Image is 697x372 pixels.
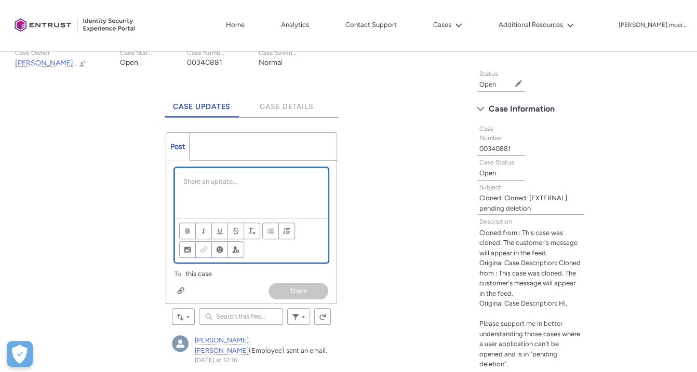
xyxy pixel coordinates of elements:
span: this case [185,269,212,279]
p: Case Severity [259,49,297,57]
button: Remove Formatting [244,223,260,239]
div: Cookie Preferences [7,341,33,367]
p: Case Status [120,49,154,57]
img: External User - himanshu.rawat (null) [172,335,189,352]
input: Search this feed... [199,308,283,325]
a: Analytics, opens in new tab [278,17,312,33]
span: [PERSON_NAME].[PERSON_NAME] [15,59,133,67]
a: Case Updates [165,89,239,117]
a: Home [223,17,247,33]
span: Case Status [479,159,514,166]
button: User Profile sebastian.mocioiu [618,19,687,30]
button: Italic [195,223,212,239]
span: Case Information [489,101,555,117]
ul: Format text [179,223,260,239]
button: Cases [431,17,465,33]
button: Bulleted List [262,223,279,239]
div: Chatter Publisher [166,132,337,305]
lightning-formatted-text: 00340881 [479,145,511,153]
lightning-formatted-text: Open [479,80,496,88]
p: Case Owner [15,49,87,57]
button: Change Owner [78,59,87,67]
button: Image [179,241,196,258]
button: Edit Status [514,79,522,88]
button: Insert Emoji [211,241,228,258]
button: Additional Resources [496,17,577,33]
button: Bold [179,223,196,239]
span: Status [479,70,498,77]
span: Subject [479,184,501,191]
span: Case Updates [173,102,231,111]
a: Case Details [251,89,322,117]
span: Description [479,218,512,225]
lightning-formatted-text: Open [479,169,496,177]
a: [PERSON_NAME].[PERSON_NAME] [195,336,250,355]
p: Case Number [187,49,225,57]
lightning-formatted-text: 00340881 [187,58,222,67]
lightning-formatted-text: Open [120,58,138,67]
button: Refresh this feed [314,308,331,325]
button: Open Preferences [7,341,33,367]
button: Strikethrough [227,223,244,239]
p: [PERSON_NAME].mocioiu [619,22,686,29]
ul: Insert content [179,241,244,258]
button: @Mention people and groups [227,241,244,258]
button: Share [269,283,328,299]
lightning-formatted-text: Normal [259,58,283,67]
button: Numbered List [278,223,295,239]
a: [DATE] at 12:16 [195,356,237,364]
span: To [175,270,181,278]
button: Underline [211,223,228,239]
lightning-formatted-text: Cloned: Cloned: [EXTERNAL] pending deletion [479,194,567,212]
a: Post [166,133,190,160]
span: Post [170,142,185,151]
span: Case Details [260,102,314,111]
span: Case Number [479,125,502,142]
a: Contact Support [343,17,399,33]
span: (Employee) sent an email. [249,347,327,354]
ul: Align text [262,223,295,239]
button: Link [195,241,212,258]
button: Case Information [472,101,590,117]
